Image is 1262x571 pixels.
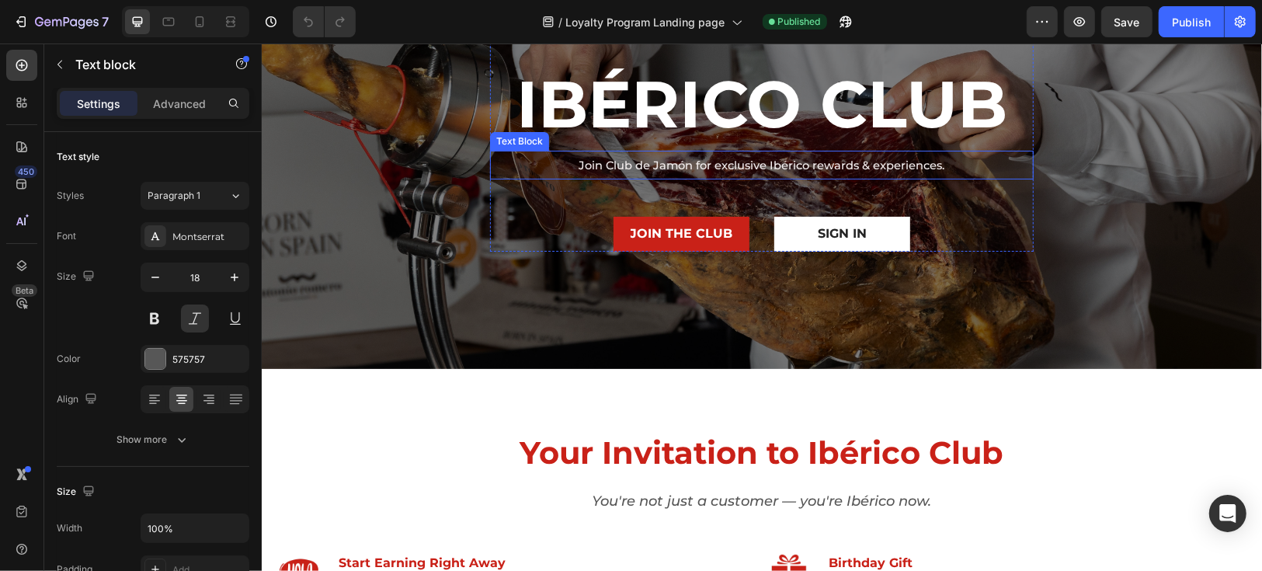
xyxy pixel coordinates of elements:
[566,14,725,30] span: Loyalty Program Landing page
[231,91,284,105] div: Text Block
[318,115,683,129] span: Join Club de Jamón for exclusive Ibérico rewards & experiences.
[778,15,821,29] span: Published
[117,432,189,447] div: Show more
[18,511,57,550] img: Alt Image
[228,388,772,431] h2: Your Invitation to Ibérico Club
[57,389,100,410] div: Align
[172,353,245,367] div: 575757
[153,96,206,112] p: Advanced
[57,150,99,164] div: Text style
[141,182,249,210] button: Paragraph 1
[1172,14,1211,30] div: Publish
[148,189,200,203] span: Paragraph 1
[1101,6,1152,37] button: Save
[57,521,82,535] div: Width
[262,44,1262,571] iframe: Design area
[57,189,84,203] div: Styles
[1159,6,1224,37] button: Publish
[352,173,488,208] a: JOIN THE CLUB
[15,165,37,178] div: 450
[77,512,244,527] strong: Start Earning Right Away
[57,352,81,366] div: Color
[57,229,76,243] div: Font
[12,284,37,297] div: Beta
[567,510,847,529] p: Birthday Gift
[75,55,207,74] p: Text block
[57,426,249,454] button: Show more
[293,6,356,37] div: Undo/Redo
[1209,495,1246,532] div: Open Intercom Messenger
[369,183,471,199] p: JOIN THE CLUB
[559,14,563,30] span: /
[77,96,120,112] p: Settings
[57,266,98,287] div: Size
[230,445,770,470] p: You're not just a customer — you're Ibérico now.
[57,482,98,503] div: Size
[102,12,109,31] p: 7
[141,514,249,542] input: Auto
[172,230,245,244] div: Montserrat
[6,6,116,37] button: 7
[513,173,648,208] a: SIGN IN
[1114,16,1140,29] span: Save
[556,183,605,199] p: SIGN IN
[508,511,547,550] img: Alt Image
